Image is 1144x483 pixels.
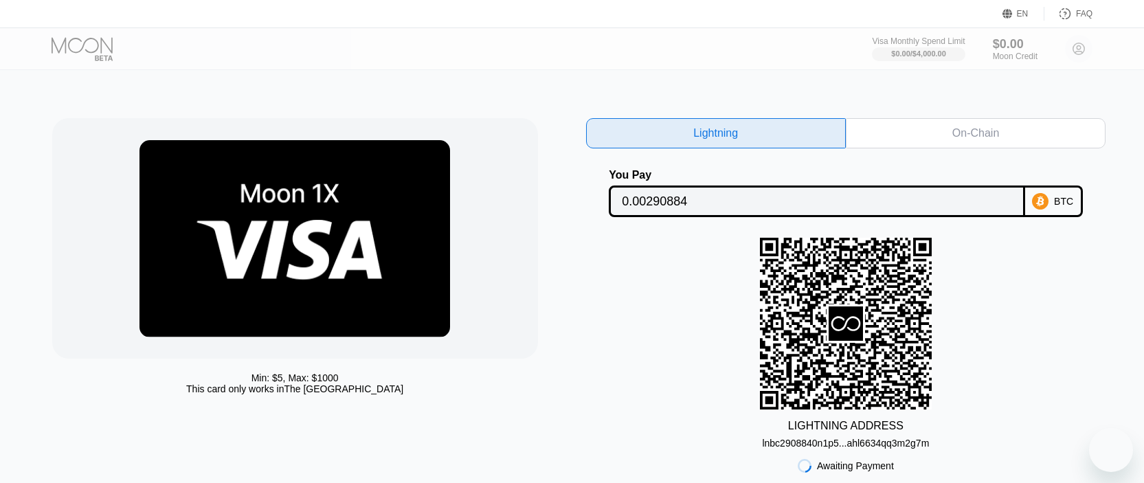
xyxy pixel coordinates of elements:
iframe: Button to launch messaging window [1089,428,1133,472]
div: Visa Monthly Spend Limit [872,36,965,46]
div: Min: $ 5 , Max: $ 1000 [251,372,339,383]
div: FAQ [1044,7,1092,21]
div: Visa Monthly Spend Limit$0.00/$4,000.00 [872,36,965,61]
div: Lightning [586,118,846,148]
div: Awaiting Payment [817,460,894,471]
div: You Pay [609,169,1024,181]
div: You PayBTC [586,169,1106,217]
div: EN [1002,7,1044,21]
div: LIGHTNING ADDRESS [788,420,904,432]
div: lnbc2908840n1p5...ahl6634qq3m2g7m [762,438,929,449]
div: On-Chain [846,118,1106,148]
div: Lightning [693,126,738,140]
div: EN [1017,9,1029,19]
div: $0.00 / $4,000.00 [891,49,946,58]
div: BTC [1054,196,1073,207]
div: lnbc2908840n1p5...ahl6634qq3m2g7m [762,432,929,449]
div: On-Chain [952,126,999,140]
div: FAQ [1076,9,1092,19]
div: This card only works in The [GEOGRAPHIC_DATA] [186,383,403,394]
